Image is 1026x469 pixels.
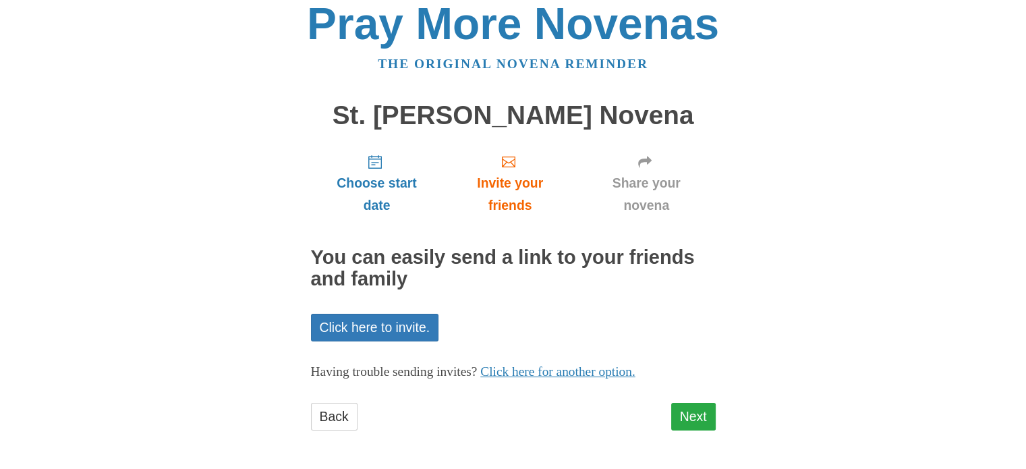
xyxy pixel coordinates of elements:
h2: You can easily send a link to your friends and family [311,247,716,290]
span: Invite your friends [456,172,563,217]
a: Next [671,403,716,431]
a: Click here to invite. [311,314,439,341]
a: Share your novena [577,143,716,223]
span: Share your novena [591,172,702,217]
span: Choose start date [324,172,430,217]
a: Click here for another option. [480,364,635,379]
h1: St. [PERSON_NAME] Novena [311,101,716,130]
a: Invite your friends [443,143,577,223]
a: Back [311,403,358,431]
span: Having trouble sending invites? [311,364,478,379]
a: The original novena reminder [378,57,648,71]
a: Choose start date [311,143,443,223]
